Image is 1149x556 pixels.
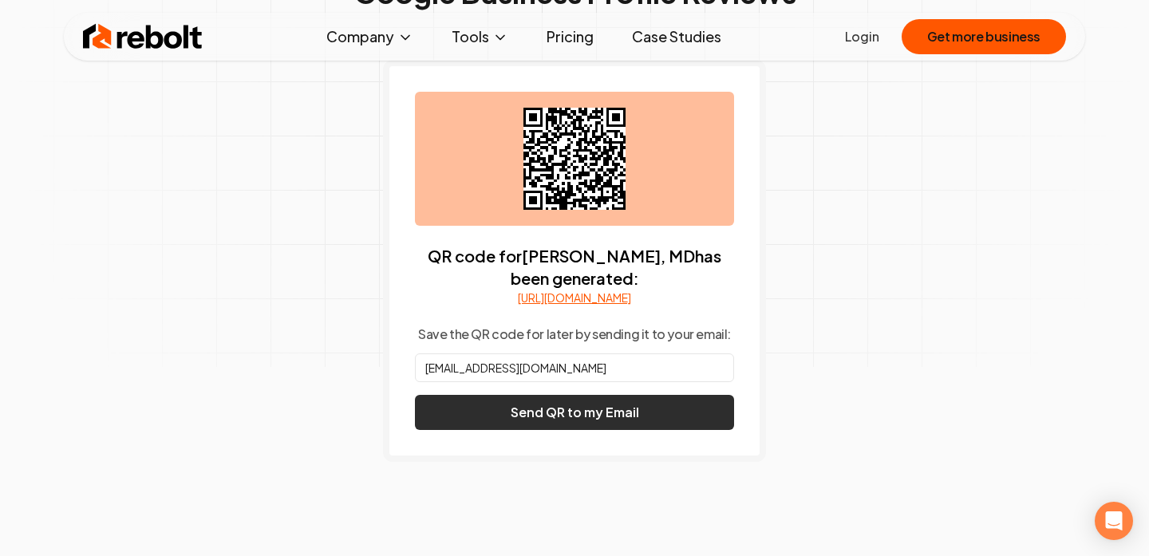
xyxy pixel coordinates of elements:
button: Company [314,21,426,53]
img: Rebolt Logo [83,21,203,53]
a: Login [845,27,879,46]
p: Save the QR code for later by sending it to your email: [418,325,731,344]
button: Tools [439,21,521,53]
div: Open Intercom Messenger [1095,502,1133,540]
a: Case Studies [619,21,734,53]
a: [URL][DOMAIN_NAME] [518,290,631,306]
input: Your email address [415,353,734,382]
button: Send QR to my Email [415,395,734,430]
a: Pricing [534,21,606,53]
p: QR code for [PERSON_NAME], MD has been generated: [415,245,734,290]
button: Get more business [902,19,1066,54]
